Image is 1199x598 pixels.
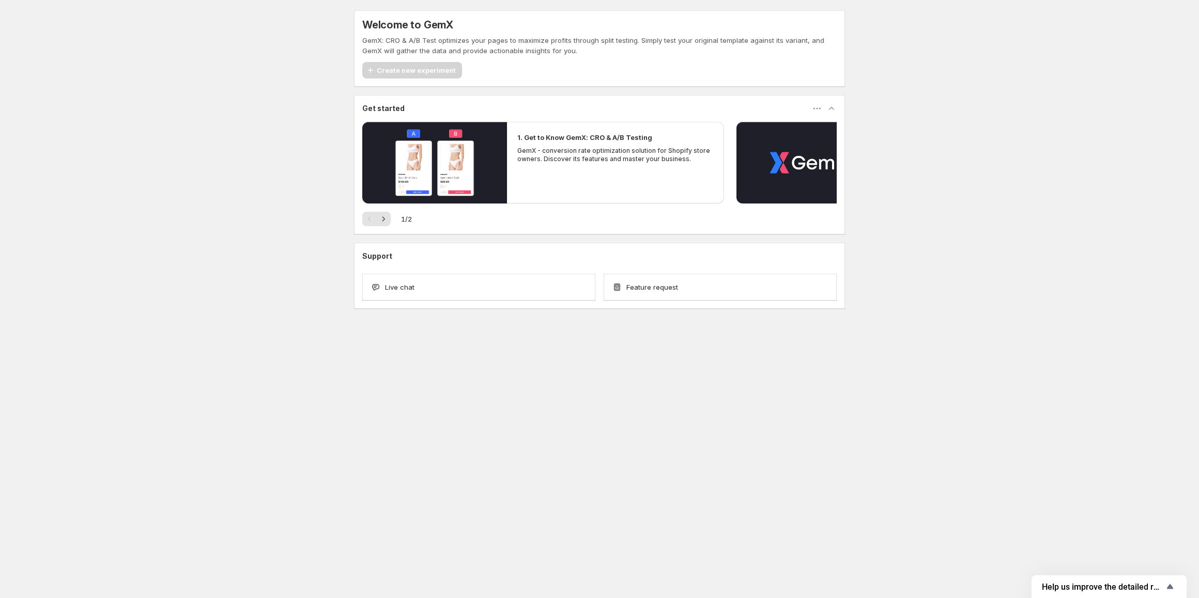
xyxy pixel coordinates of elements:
span: Feature request [626,282,678,292]
span: Help us improve the detailed report for A/B campaigns [1042,582,1164,592]
p: GemX: CRO & A/B Test optimizes your pages to maximize profits through split testing. Simply test ... [362,35,837,56]
h3: Get started [362,103,405,114]
p: GemX - conversion rate optimization solution for Shopify store owners. Discover its features and ... [517,147,714,163]
h2: 1. Get to Know GemX: CRO & A/B Testing [517,132,652,143]
button: Show survey - Help us improve the detailed report for A/B campaigns [1042,580,1176,593]
span: Live chat [385,282,414,292]
span: 1 / 2 [401,214,412,224]
h3: Support [362,251,392,261]
h5: Welcome to GemX [362,19,453,31]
